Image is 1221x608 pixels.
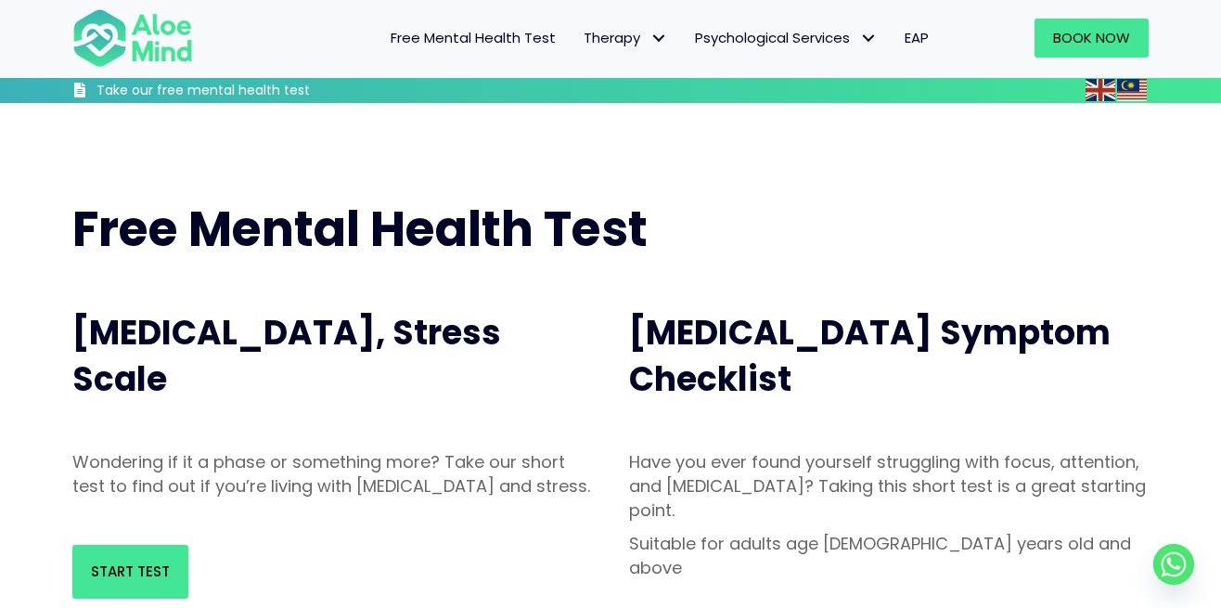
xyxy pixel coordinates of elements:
[905,28,929,47] span: EAP
[570,19,681,58] a: TherapyTherapy: submenu
[1053,28,1130,47] span: Book Now
[391,28,556,47] span: Free Mental Health Test
[72,309,501,403] span: [MEDICAL_DATA], Stress Scale
[855,25,881,52] span: Psychological Services: submenu
[1117,79,1147,101] img: ms
[1153,544,1194,585] a: Whatsapp
[72,82,409,103] a: Take our free mental health test
[681,19,891,58] a: Psychological ServicesPsychological Services: submenu
[91,562,170,581] span: Start Test
[1035,19,1149,58] a: Book Now
[96,82,409,100] h3: Take our free mental health test
[1086,79,1117,100] a: English
[629,309,1111,403] span: [MEDICAL_DATA] Symptom Checklist
[629,450,1149,523] p: Have you ever found yourself struggling with focus, attention, and [MEDICAL_DATA]? Taking this sh...
[629,532,1149,580] p: Suitable for adults age [DEMOGRAPHIC_DATA] years old and above
[72,545,188,599] a: Start Test
[72,195,648,263] span: Free Mental Health Test
[72,450,592,498] p: Wondering if it a phase or something more? Take our short test to find out if you’re living with ...
[645,25,672,52] span: Therapy: submenu
[72,7,193,69] img: Aloe mind Logo
[1086,79,1115,101] img: en
[377,19,570,58] a: Free Mental Health Test
[217,19,943,58] nav: Menu
[584,28,667,47] span: Therapy
[695,28,877,47] span: Psychological Services
[891,19,943,58] a: EAP
[1117,79,1149,100] a: Malay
